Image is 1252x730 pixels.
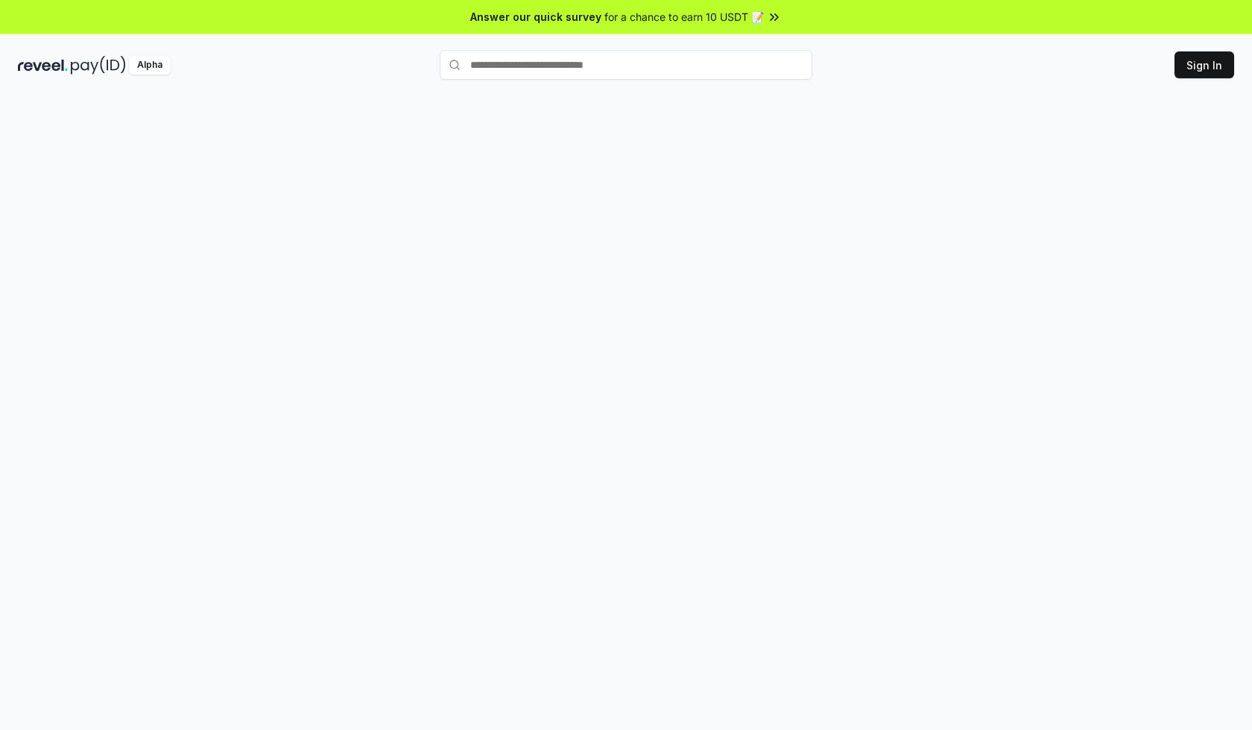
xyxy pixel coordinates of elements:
[129,56,171,75] div: Alpha
[71,56,126,75] img: pay_id
[470,9,601,25] span: Answer our quick survey
[18,56,68,75] img: reveel_dark
[604,9,764,25] span: for a chance to earn 10 USDT 📝
[1174,51,1234,78] button: Sign In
